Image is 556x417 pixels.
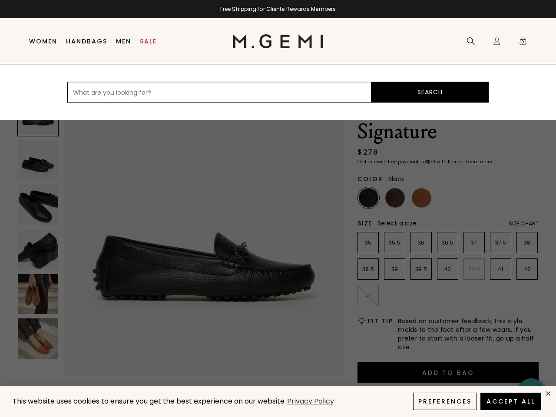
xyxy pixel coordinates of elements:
[116,38,131,45] a: Men
[140,38,157,45] a: Sale
[371,82,489,103] button: Search
[67,82,371,103] input: What are you looking for?
[286,396,335,407] a: Privacy Policy (opens in a new tab)
[233,34,324,48] img: M.Gemi
[480,393,541,410] button: Accept All
[66,38,107,45] a: Handbags
[13,396,286,406] span: This website uses cookies to ensure you get the best experience on our website.
[545,390,552,397] div: close
[519,39,527,47] span: 0
[413,393,477,410] button: Preferences
[29,38,57,45] a: Women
